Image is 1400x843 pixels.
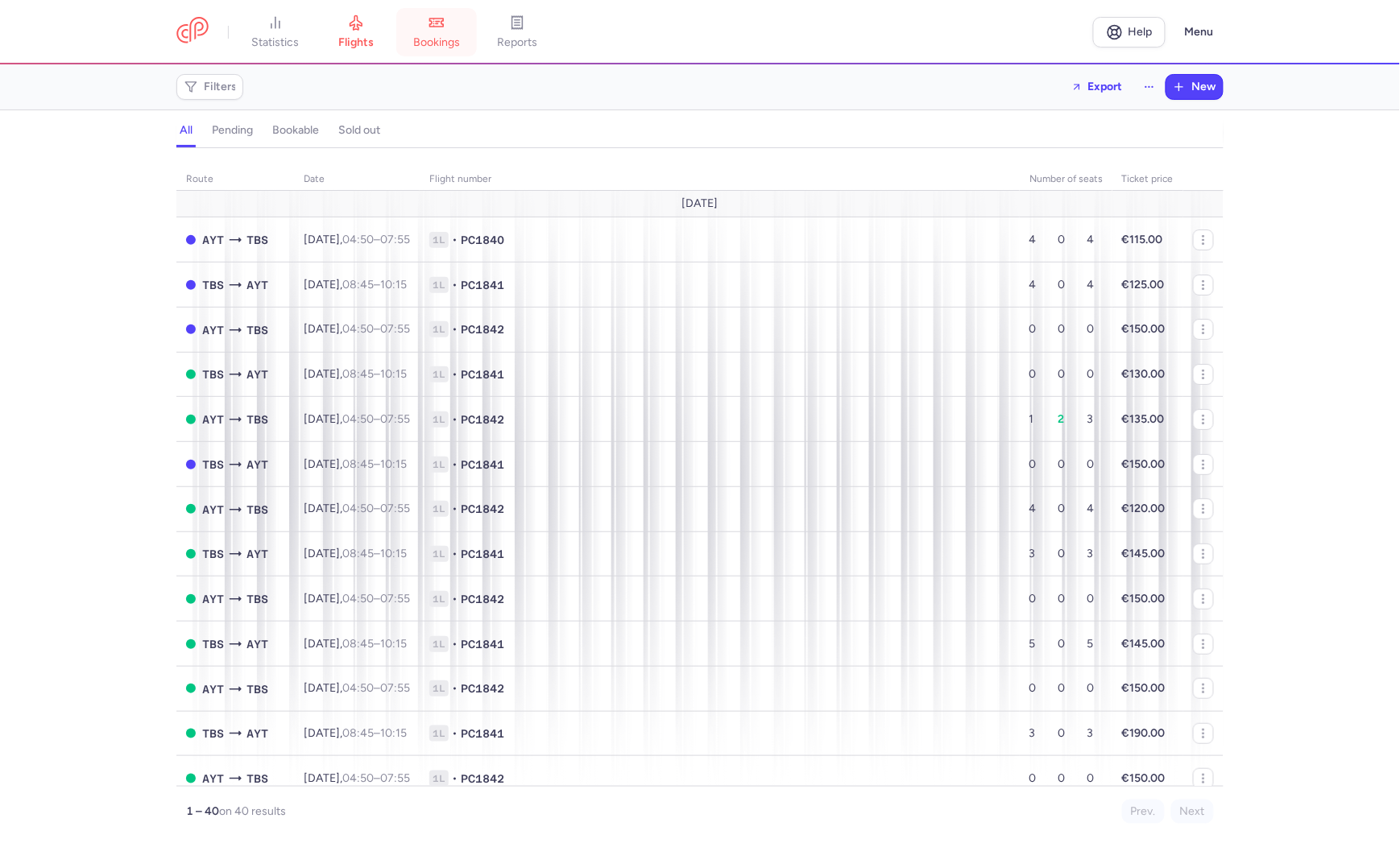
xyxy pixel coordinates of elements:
div: 3 [1087,548,1103,560]
span: PC1842 [461,591,504,607]
div: 5 [1029,638,1046,651]
div: 0 [1058,502,1075,515]
span: – [342,637,407,651]
time: 08:45 [342,367,374,381]
div: 0 [1058,772,1075,785]
a: CitizenPlane red outlined logo [176,17,209,47]
th: route [176,167,294,192]
span: TBS [246,231,268,249]
span: PC1842 [461,680,504,696]
span: TBS [202,366,224,383]
div: 5 [1087,638,1103,651]
strong: €120.00 [1122,502,1166,515]
span: – [342,502,410,515]
th: Ticket price [1112,167,1183,192]
span: • [452,636,458,652]
span: [DATE], [304,637,407,651]
time: 07:55 [380,771,410,785]
div: 0 [1087,593,1103,605]
span: – [342,278,407,291]
time: 04:50 [342,233,374,246]
span: PC1841 [461,725,504,742]
div: 4 [1087,502,1103,515]
span: • [452,277,458,293]
span: [DATE], [304,412,410,426]
button: Export [1061,74,1133,100]
div: 0 [1058,727,1075,740]
th: number of seats [1020,167,1112,192]
strong: €150.00 [1122,322,1166,336]
div: 3 [1087,727,1103,740]
span: PC1841 [461,277,504,293]
time: 07:55 [380,412,410,426]
span: on 40 results [219,804,286,818]
div: 0 [1058,682,1075,695]
div: 0 [1058,458,1075,471]
span: • [452,771,458,787]
span: reports [497,35,537,50]
span: AYT [202,680,224,698]
span: PC1841 [461,457,504,473]
span: • [452,457,458,473]
span: – [342,367,407,381]
span: • [452,321,458,337]
a: statistics [235,14,316,50]
div: 0 [1058,279,1075,291]
span: – [342,412,410,426]
time: 04:50 [342,592,374,605]
div: 4 [1029,279,1046,291]
span: 1L [429,501,449,517]
span: 1L [429,321,449,337]
time: 04:50 [342,412,374,426]
span: TBS [246,321,268,339]
time: 08:45 [342,637,374,651]
time: 08:45 [342,726,374,740]
span: 1L [429,232,449,248]
span: 1L [429,680,449,696]
h4: sold out [338,123,380,138]
span: TBS [246,770,268,787]
div: 0 [1029,458,1046,471]
span: [DATE], [304,457,407,471]
span: • [452,546,458,562]
span: TBS [246,501,268,519]
div: 0 [1029,772,1046,785]
span: [DATE], [304,771,410,785]
a: bookings [396,14,477,50]
div: 4 [1087,233,1103,246]
button: Menu [1175,17,1224,48]
span: – [342,322,410,336]
span: – [342,726,407,740]
div: 0 [1029,323,1046,336]
span: – [342,681,410,695]
span: AYT [246,725,268,742]
span: – [342,771,410,785]
span: – [342,592,410,605]
span: Filters [204,81,237,93]
div: 0 [1058,638,1075,651]
span: bookings [413,35,460,50]
a: Help [1093,17,1166,48]
strong: €145.00 [1122,637,1166,651]
span: 1L [429,366,449,382]
span: New [1192,81,1216,93]
time: 08:45 [342,278,374,291]
span: AYT [202,501,224,519]
span: 1L [429,277,449,293]
span: [DATE], [304,681,410,695]
strong: €150.00 [1122,457,1166,471]
a: flights [316,14,396,50]
span: PC1841 [461,366,504,382]
button: Prev. [1122,800,1165,824]
span: • [452,725,458,742]
div: 0 [1058,368,1075,381]
span: [DATE], [304,322,410,336]
time: 04:50 [342,502,374,515]
time: 07:55 [380,322,410,336]
span: AYT [202,770,224,787]
button: New [1166,75,1223,99]
strong: €150.00 [1122,771,1166,785]
span: • [452,232,458,248]
span: TBS [202,276,224,294]
strong: €150.00 [1122,592,1166,605]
